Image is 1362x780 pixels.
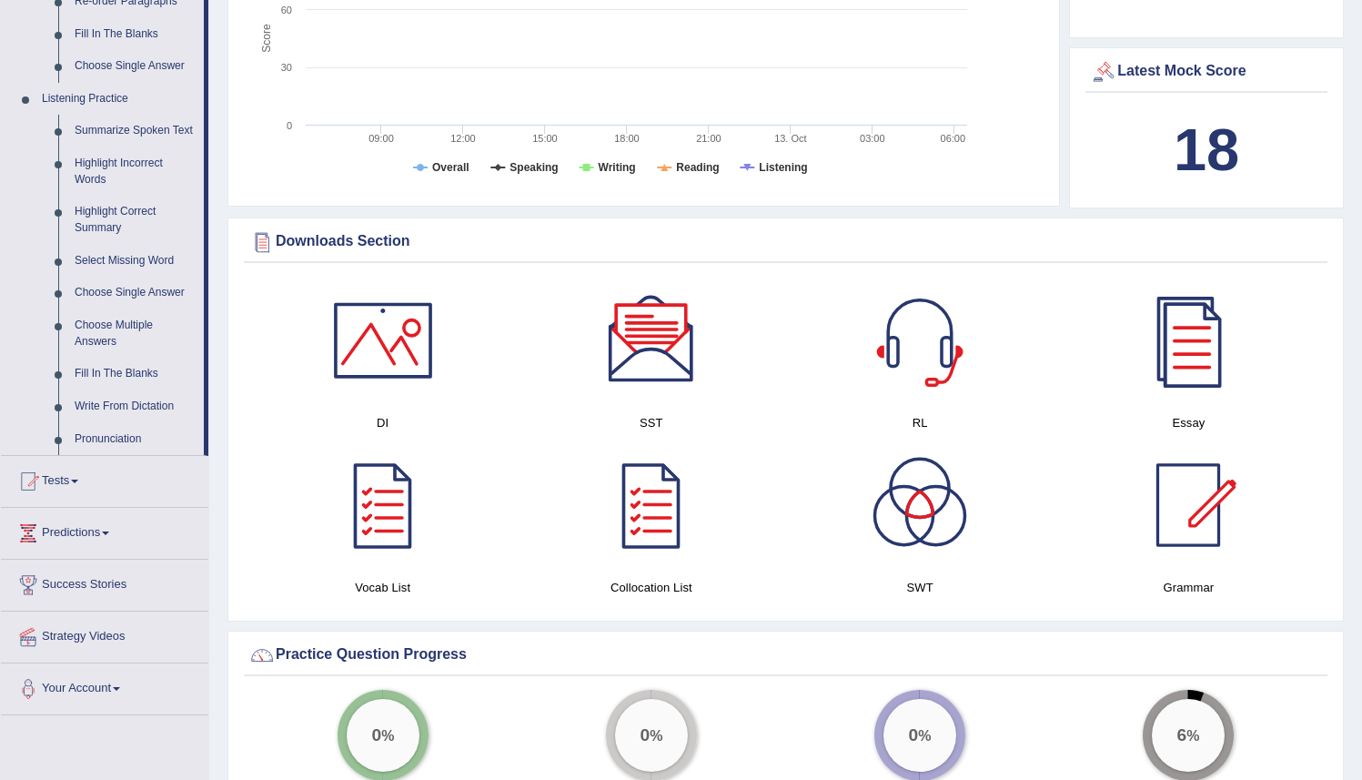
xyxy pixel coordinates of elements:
[371,725,381,745] big: 0
[347,699,419,772] div: %
[66,18,204,51] a: Fill In The Blanks
[1174,116,1239,183] b: 18
[432,161,469,174] tspan: Overall
[509,161,558,174] tspan: Speaking
[696,133,721,144] text: 21:00
[287,120,292,131] text: 0
[532,133,558,144] text: 15:00
[526,578,776,597] h4: Collocation List
[1,456,208,501] a: Tests
[66,423,204,456] a: Pronunciation
[66,245,204,278] a: Select Missing Word
[676,161,719,174] tspan: Reading
[883,699,956,772] div: %
[450,133,476,144] text: 12:00
[281,5,292,15] text: 60
[1064,578,1314,597] h4: Grammar
[526,413,776,432] h4: SST
[368,133,394,144] text: 09:00
[260,24,273,53] tspan: Score
[1,560,208,605] a: Success Stories
[66,196,204,244] a: Highlight Correct Summary
[248,228,1323,256] div: Downloads Section
[257,413,508,432] h4: DI
[1,508,208,553] a: Predictions
[257,578,508,597] h4: Vocab List
[66,309,204,358] a: Choose Multiple Answers
[66,277,204,309] a: Choose Single Answer
[860,133,885,144] text: 03:00
[66,390,204,423] a: Write From Dictation
[1,612,208,657] a: Strategy Videos
[640,725,650,745] big: 0
[34,83,204,116] a: Listening Practice
[248,642,1323,669] div: Practice Question Progress
[66,115,204,147] a: Summarize Spoken Text
[1177,725,1187,745] big: 6
[1090,58,1323,86] div: Latest Mock Score
[66,50,204,83] a: Choose Single Answer
[795,578,1045,597] h4: SWT
[1152,699,1225,772] div: %
[615,699,688,772] div: %
[759,161,807,174] tspan: Listening
[1,664,208,709] a: Your Account
[795,413,1045,432] h4: RL
[66,147,204,196] a: Highlight Incorrect Words
[1064,413,1314,432] h4: Essay
[909,725,919,745] big: 0
[614,133,640,144] text: 18:00
[599,161,636,174] tspan: Writing
[281,62,292,73] text: 30
[66,358,204,390] a: Fill In The Blanks
[941,133,966,144] text: 06:00
[774,133,806,144] tspan: 13. Oct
